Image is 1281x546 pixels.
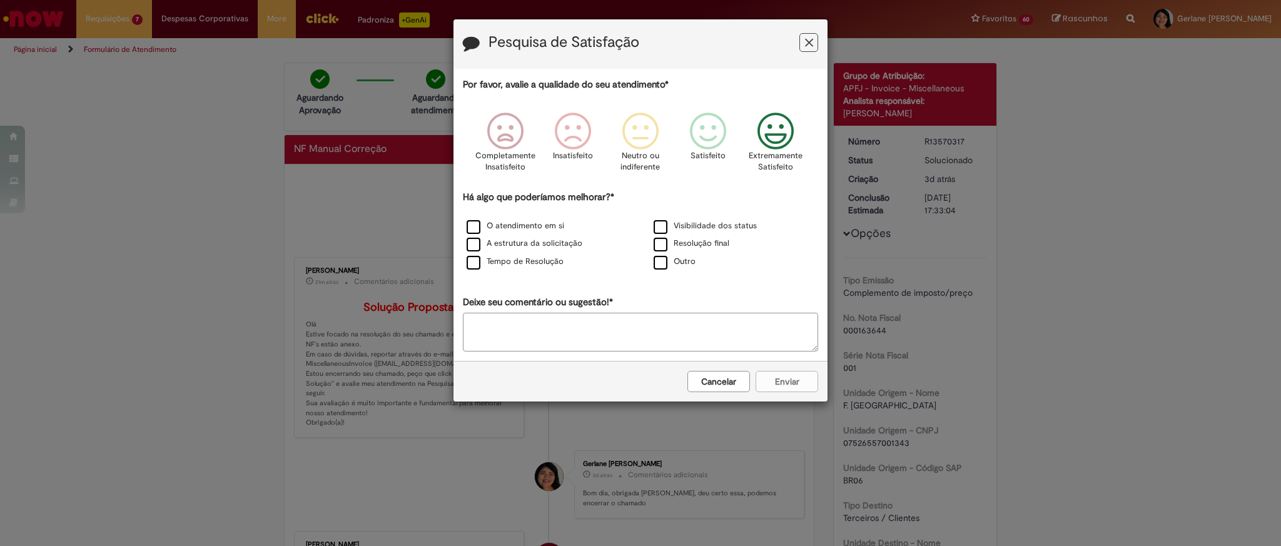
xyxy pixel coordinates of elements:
[467,238,582,250] label: A estrutura da solicitação
[463,191,818,271] div: Há algo que poderíamos melhorar?*
[618,150,663,173] p: Neutro ou indiferente
[475,150,535,173] p: Completamente Insatisfeito
[691,150,726,162] p: Satisfeito
[553,150,593,162] p: Insatisfeito
[467,220,564,232] label: O atendimento em si
[463,296,613,309] label: Deixe seu comentário ou sugestão!*
[744,103,808,189] div: Extremamente Satisfeito
[467,256,564,268] label: Tempo de Resolução
[654,220,757,232] label: Visibilidade dos status
[654,238,729,250] label: Resolução final
[541,103,605,189] div: Insatisfeito
[676,103,740,189] div: Satisfeito
[609,103,672,189] div: Neutro ou indiferente
[749,150,803,173] p: Extremamente Satisfeito
[654,256,696,268] label: Outro
[463,78,669,91] label: Por favor, avalie a qualidade do seu atendimento*
[473,103,537,189] div: Completamente Insatisfeito
[687,371,750,392] button: Cancelar
[489,34,639,51] label: Pesquisa de Satisfação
